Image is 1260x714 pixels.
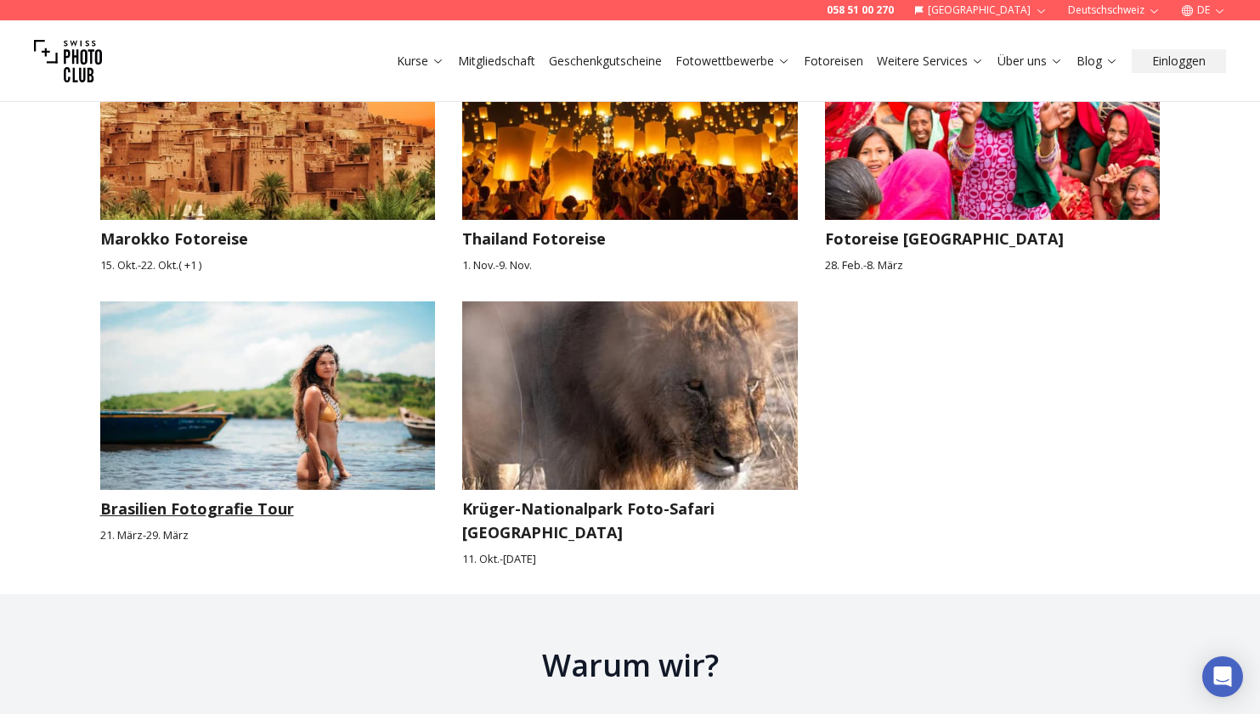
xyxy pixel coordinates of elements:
[1202,656,1243,697] div: Open Intercom Messenger
[549,53,662,70] a: Geschenkgutscheine
[825,257,1161,273] small: 28. Feb. - 8. März
[825,227,1161,250] h3: Fotoreise [GEOGRAPHIC_DATA]
[462,227,798,250] h3: Thailand Fotoreise
[462,497,798,544] h3: Krüger-Nationalpark Foto-Safari [GEOGRAPHIC_DATA]
[34,27,102,95] img: Swiss photo club
[997,53,1063,70] a: Über uns
[100,301,436,490] img: Brasilien Fotografie Tour
[1076,53,1118,70] a: Blog
[100,497,436,520] h3: Brasilien Fotografie Tour
[797,49,870,73] button: Fotoreisen
[669,49,797,73] button: Fotowettbewerbe
[462,551,798,567] small: 11. Okt. - [DATE]
[462,257,798,273] small: 1. Nov. - 9. Nov.
[445,22,814,229] img: Thailand Fotoreise
[825,31,1161,273] a: Fotoreise NepalFotoreise [GEOGRAPHIC_DATA]28. Feb.-8. März
[808,22,1177,229] img: Fotoreise Nepal
[397,53,444,70] a: Kurse
[100,649,1161,683] h2: Warum wir?
[100,301,436,567] a: Brasilien Fotografie TourBrasilien Fotografie Tour21. März-29. März
[827,3,894,17] a: 058 51 00 270
[83,22,452,229] img: Marokko Fotoreise
[100,527,436,543] small: 21. März - 29. März
[390,49,451,73] button: Kurse
[100,31,436,273] a: Marokko FotoreiseMarokko Fotoreise15. Okt.-22. Okt.( +1 )
[445,291,814,498] img: Krüger-Nationalpark Foto-Safari Südafrika
[870,49,991,73] button: Weitere Services
[100,257,436,273] small: 15. Okt. - 22. Okt. ( + 1 )
[462,31,798,273] a: Thailand FotoreiseThailand Fotoreise1. Nov.-9. Nov.
[675,53,790,70] a: Fotowettbewerbe
[542,49,669,73] button: Geschenkgutscheine
[462,301,798,567] a: Krüger-Nationalpark Foto-Safari SüdafrikaKrüger-Nationalpark Foto-Safari [GEOGRAPHIC_DATA]11. Okt...
[100,227,436,250] h3: Marokko Fotoreise
[451,49,542,73] button: Mitgliedschaft
[458,53,535,70] a: Mitgliedschaft
[804,53,863,70] a: Fotoreisen
[1070,49,1125,73] button: Blog
[877,53,984,70] a: Weitere Services
[991,49,1070,73] button: Über uns
[1132,49,1226,73] button: Einloggen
